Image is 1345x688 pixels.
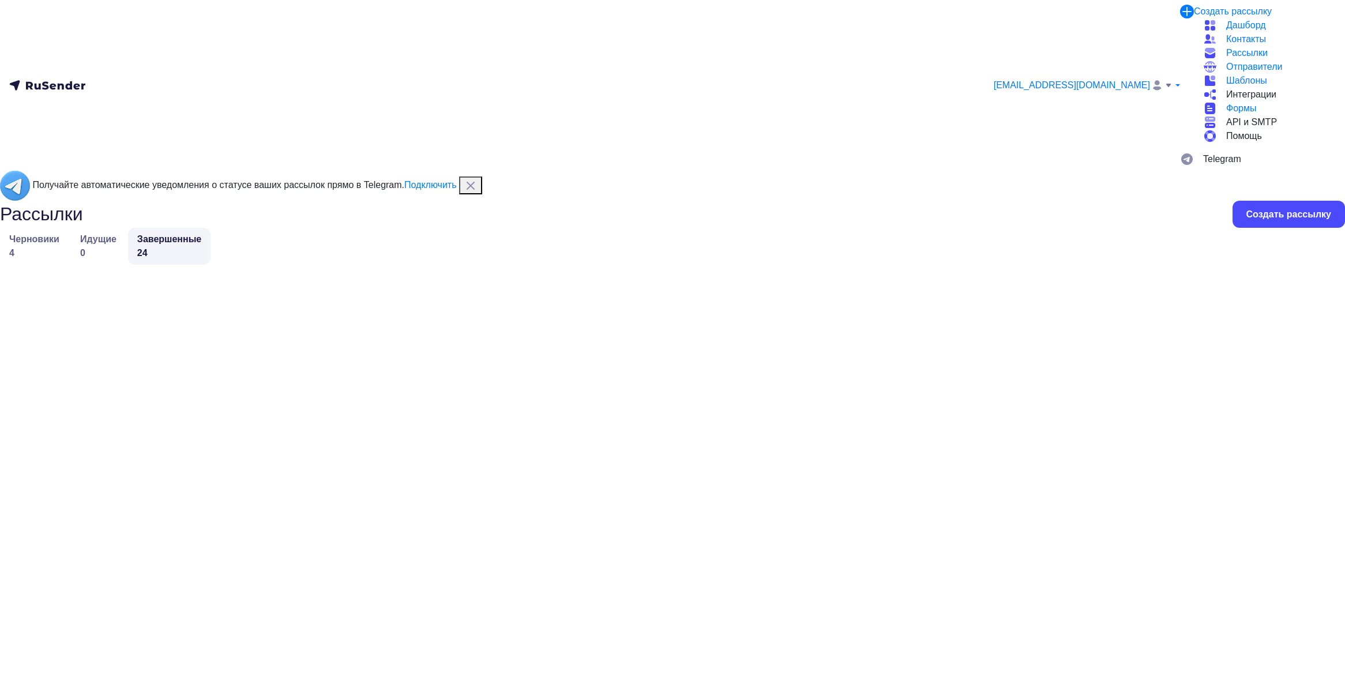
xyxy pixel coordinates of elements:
[1203,32,1336,46] a: Контакты
[128,228,211,265] a: Завершенные24
[994,78,1180,93] a: [EMAIL_ADDRESS][DOMAIN_NAME]
[71,228,126,265] a: Идущие0
[1203,18,1336,32] a: Дашборд
[404,180,456,190] a: Подключить
[1203,101,1336,115] a: Формы
[1226,18,1266,32] span: Дашборд
[1203,74,1336,88] a: Шаблоны
[1246,208,1331,221] div: Создать рассылку
[9,246,59,260] div: 4
[1226,46,1268,60] span: Рассылки
[1194,5,1272,18] div: Создать рассылку
[1226,88,1276,101] span: Интеграции
[32,180,456,190] span: Получайте автоматические уведомления о статусе ваших рассылок прямо в Telegram.
[137,246,201,260] div: 24
[1203,46,1336,60] a: Рассылки
[1203,152,1241,166] span: Telegram
[1226,115,1277,129] span: API и SMTP
[1226,60,1282,74] span: Отправители
[994,78,1150,92] span: [EMAIL_ADDRESS][DOMAIN_NAME]
[80,246,117,260] div: 0
[1203,60,1336,74] a: Отправители
[1226,74,1267,88] span: Шаблоны
[1226,32,1266,46] span: Контакты
[1226,129,1262,143] span: Помощь
[1226,101,1256,115] span: Формы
